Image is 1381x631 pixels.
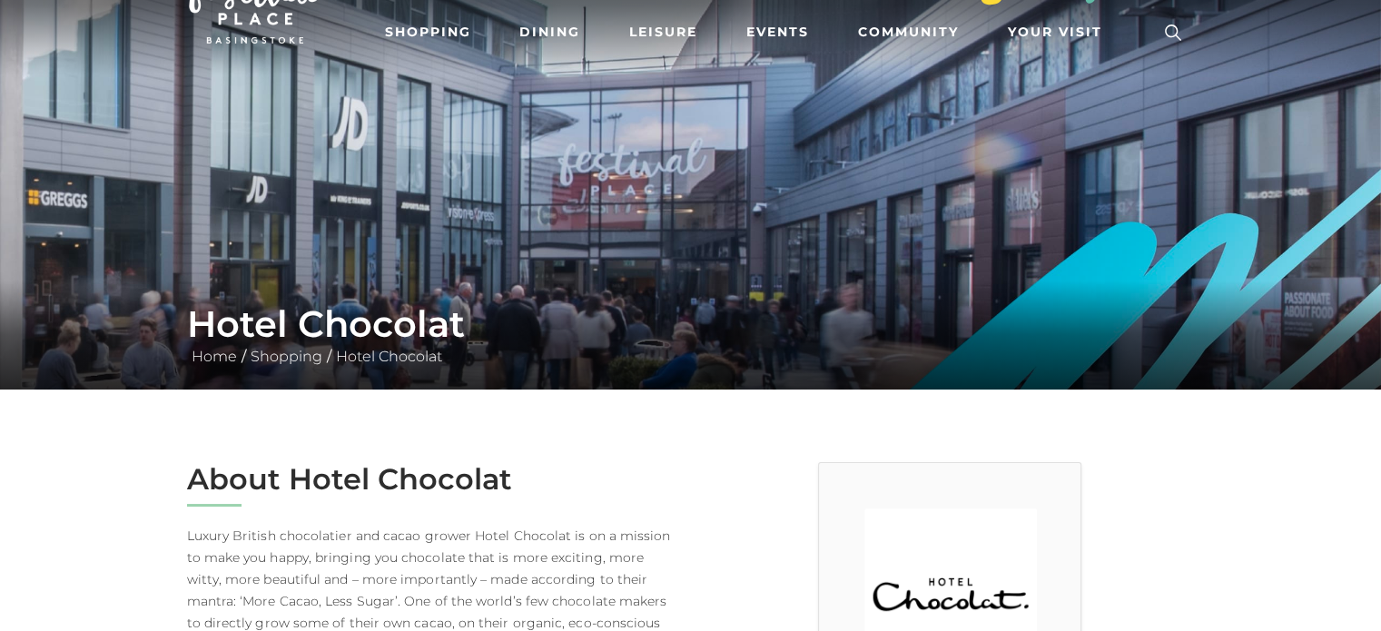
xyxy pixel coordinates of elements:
[512,15,587,49] a: Dining
[331,348,447,365] a: Hotel Chocolat
[187,348,242,365] a: Home
[378,15,478,49] a: Shopping
[173,302,1208,368] div: / /
[1008,23,1102,42] span: Your Visit
[622,15,705,49] a: Leisure
[187,462,677,497] h2: About Hotel Chocolat
[187,302,1195,346] h1: Hotel Chocolat
[246,348,327,365] a: Shopping
[739,15,816,49] a: Events
[851,15,966,49] a: Community
[1001,15,1119,49] a: Your Visit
